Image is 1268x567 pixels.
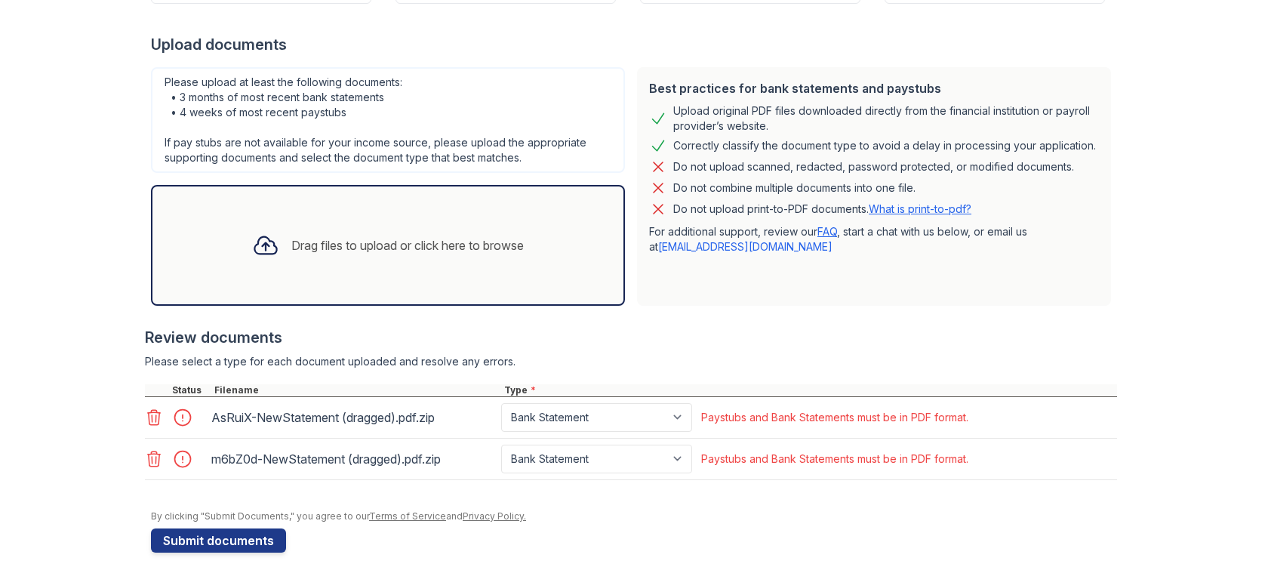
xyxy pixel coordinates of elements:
[673,158,1074,176] div: Do not upload scanned, redacted, password protected, or modified documents.
[211,447,495,471] div: m6bZ0d-NewStatement (dragged).pdf.zip
[291,236,524,254] div: Drag files to upload or click here to browse
[673,202,971,217] p: Do not upload print-to-PDF documents.
[151,67,625,173] div: Please upload at least the following documents: • 3 months of most recent bank statements • 4 wee...
[501,384,1117,396] div: Type
[673,103,1099,134] div: Upload original PDF files downloaded directly from the financial institution or payroll provider’...
[649,224,1099,254] p: For additional support, review our , start a chat with us below, or email us at
[817,225,837,238] a: FAQ
[211,384,501,396] div: Filename
[673,137,1096,155] div: Correctly classify the document type to avoid a delay in processing your application.
[463,510,526,522] a: Privacy Policy.
[658,240,833,253] a: [EMAIL_ADDRESS][DOMAIN_NAME]
[649,79,1099,97] div: Best practices for bank statements and paystubs
[673,179,916,197] div: Do not combine multiple documents into one file.
[145,354,1117,369] div: Please select a type for each document uploaded and resolve any errors.
[151,528,286,553] button: Submit documents
[369,510,446,522] a: Terms of Service
[869,202,971,215] a: What is print-to-pdf?
[151,510,1117,522] div: By clicking "Submit Documents," you agree to our and
[151,34,1117,55] div: Upload documents
[145,327,1117,348] div: Review documents
[211,405,495,430] div: AsRuiX-NewStatement (dragged).pdf.zip
[701,410,968,425] div: Paystubs and Bank Statements must be in PDF format.
[701,451,968,467] div: Paystubs and Bank Statements must be in PDF format.
[169,384,211,396] div: Status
